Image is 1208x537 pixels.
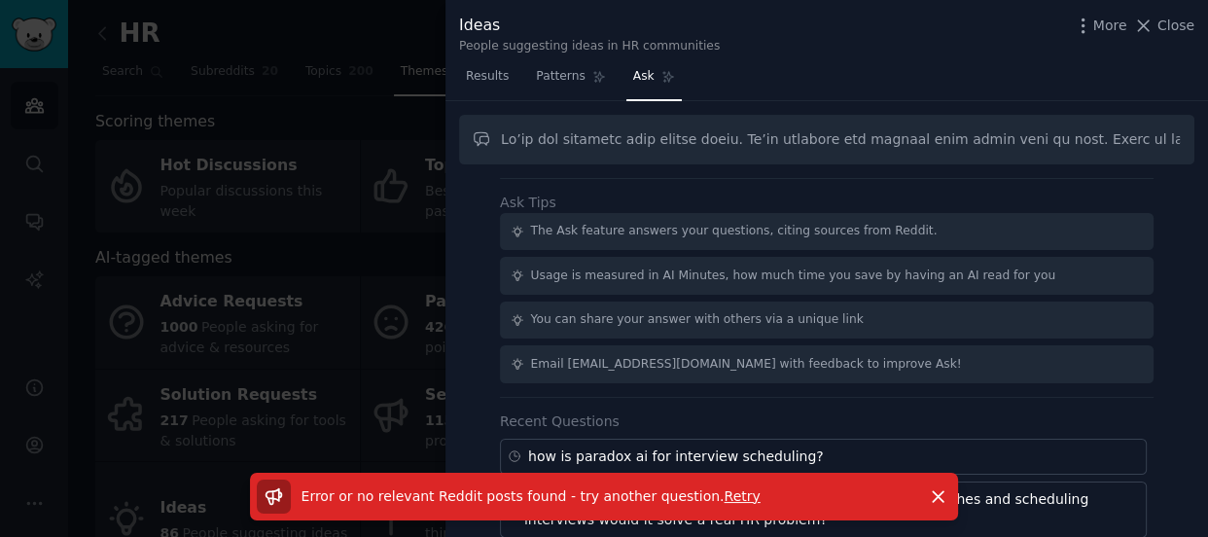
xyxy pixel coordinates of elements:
button: More [1073,16,1127,36]
div: Ideas [459,14,720,38]
div: You can share your answer with others via a unique link [531,311,864,329]
span: Ask [633,68,655,86]
a: Ask [626,61,682,101]
a: Patterns [529,61,612,101]
div: The Ask feature answers your questions, citing sources from Reddit. [531,223,938,240]
label: Ask Tips [500,195,556,210]
label: Recent Questions [500,413,620,429]
span: More [1093,16,1127,36]
span: Patterns [536,68,585,86]
div: Usage is measured in AI Minutes, how much time you save by having an AI read for you [531,268,1056,285]
button: Close [1133,16,1194,36]
div: how is paradox ai for interview scheduling? [528,447,824,467]
span: Retry [724,488,760,504]
input: Ask a question about Ideas in this audience... [459,115,1194,164]
a: Results [459,61,515,101]
div: People suggesting ideas in HR communities [459,38,720,55]
span: Results [466,68,509,86]
div: Email [EMAIL_ADDRESS][DOMAIN_NAME] with feedback to improve Ask! [531,356,962,374]
span: Close [1157,16,1194,36]
span: Error or no relevant Reddit posts found - try another question . [302,488,725,504]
